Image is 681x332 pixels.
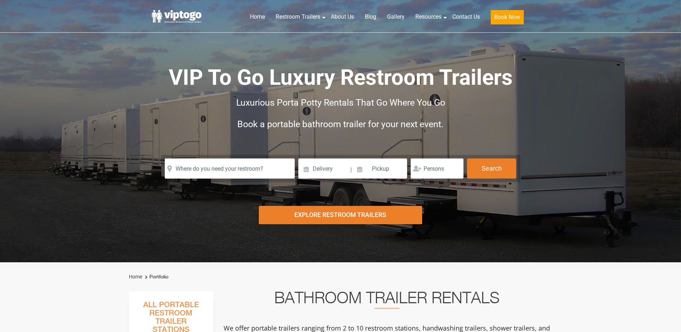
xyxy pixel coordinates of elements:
a: Blog [359,9,382,25]
a: Gallery [382,9,410,25]
span: Luxurious Porta Potty Rentals That Go Where You Go [236,97,445,108]
span: Book a portable bathroom trailer for your next event. [237,119,444,129]
a: Home [129,274,142,280]
input: Delivery [298,158,350,179]
h2: Bathroom Trailer Rentals [223,291,551,309]
a: About Us [326,9,359,25]
li: Portfolio [143,273,168,281]
div: Explore Restroom Trailers [259,206,422,224]
button: Search [467,158,516,179]
a: Book Now [485,9,529,29]
input: Pickup [353,158,407,179]
input: Persons [411,158,463,179]
button: Book Now [491,10,524,24]
span: VIP To Go Luxury Restroom Trailers [169,65,513,90]
span: | [350,158,352,181]
a: Restroom Trailers [270,9,326,25]
a: Resources [410,9,447,25]
input: Where do you need your restroom? [165,158,295,179]
a: Contact Us [447,9,485,25]
a: Home [244,9,270,25]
